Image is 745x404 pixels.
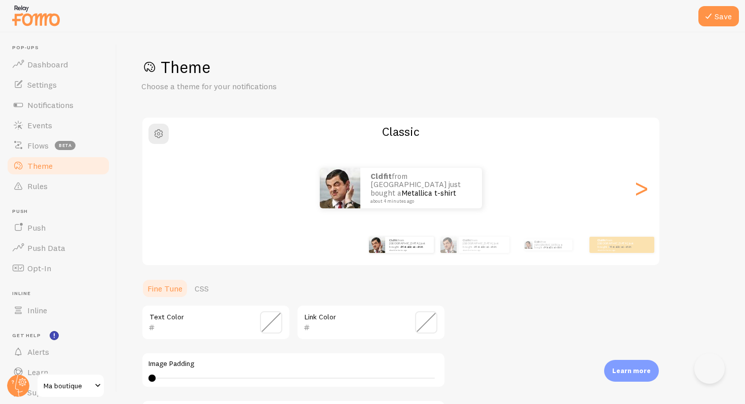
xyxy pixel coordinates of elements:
p: from [GEOGRAPHIC_DATA] just bought a [389,238,430,251]
img: Fomo [440,237,457,253]
label: Image Padding [148,359,438,369]
a: Ma boutique [36,374,105,398]
span: Settings [27,80,57,90]
h1: Theme [141,57,721,78]
span: Events [27,120,52,130]
a: Push [6,217,110,238]
span: Ma boutique [44,380,92,392]
p: Choose a theme for your notifications [141,81,385,92]
iframe: Help Scout Beacon - Open [694,353,725,384]
span: Theme [27,161,53,171]
span: Dashboard [27,59,68,69]
a: Settings [6,75,110,95]
p: from [GEOGRAPHIC_DATA] just bought a [598,238,638,251]
a: Alerts [6,342,110,362]
img: Fomo [524,241,532,249]
a: Theme [6,156,110,176]
a: Events [6,115,110,135]
div: Learn more [604,360,659,382]
strong: cldfit [598,238,606,242]
div: Next slide [635,152,647,225]
strong: cldfit [389,238,398,242]
a: Learn [6,362,110,382]
img: fomo-relay-logo-orange.svg [11,3,61,28]
span: Learn [27,367,48,377]
span: Get Help [12,333,110,339]
img: Fomo [369,237,385,253]
a: Push Data [6,238,110,258]
span: Opt-In [27,263,51,273]
strong: cldfit [463,238,471,242]
small: about 4 minutes ago [463,249,504,251]
a: Flows beta [6,135,110,156]
span: Pop-ups [12,45,110,51]
h2: Classic [142,124,659,139]
p: from [GEOGRAPHIC_DATA] just bought a [463,238,505,251]
span: Flows [27,140,49,151]
span: Inline [27,305,47,315]
svg: <p>Watch New Feature Tutorials!</p> [50,331,59,340]
span: Rules [27,181,48,191]
a: Metallica t-shirt [544,246,562,249]
a: Metallica t-shirt [401,245,423,249]
small: about 4 minutes ago [598,249,637,251]
a: Dashboard [6,54,110,75]
a: Metallica t-shirt [475,245,497,249]
span: Push Data [27,243,65,253]
a: Rules [6,176,110,196]
p: from [GEOGRAPHIC_DATA] just bought a [534,239,568,250]
span: Push [12,208,110,215]
img: Fomo [320,168,360,208]
small: about 4 minutes ago [389,249,429,251]
a: Notifications [6,95,110,115]
p: from [GEOGRAPHIC_DATA] just bought a [370,172,472,204]
span: Alerts [27,347,49,357]
p: Learn more [612,366,651,376]
strong: cldfit [370,171,392,181]
a: CSS [189,278,215,299]
span: beta [55,141,76,150]
span: Inline [12,290,110,297]
small: about 4 minutes ago [370,199,469,204]
strong: cldfit [534,240,541,243]
a: Metallica t-shirt [401,188,456,198]
a: Fine Tune [141,278,189,299]
span: Push [27,223,46,233]
a: Metallica t-shirt [610,245,631,249]
a: Opt-In [6,258,110,278]
a: Inline [6,300,110,320]
span: Notifications [27,100,73,110]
